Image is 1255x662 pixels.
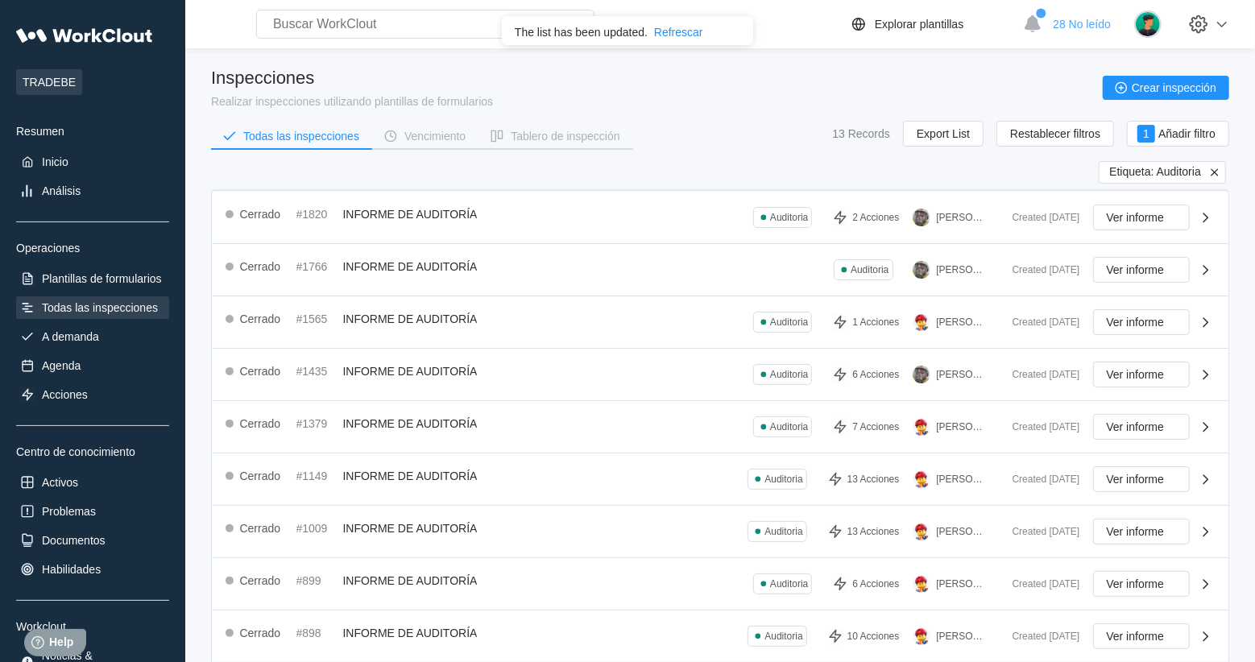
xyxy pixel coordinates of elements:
[875,18,964,31] div: Explorar plantillas
[16,383,169,406] a: Acciones
[211,124,372,148] button: Todas las inspecciones
[42,184,81,197] div: Análisis
[515,26,648,39] div: The list has been updated.
[937,369,987,380] div: [PERSON_NAME]
[1000,317,1080,328] div: Created [DATE]
[213,296,1228,349] a: Cerrado#1565INFORME DE AUDITORÍAAuditoria1 Acciones[PERSON_NAME]Created [DATE]Ver informe
[296,522,337,535] div: #1009
[1000,212,1080,223] div: Created [DATE]
[296,417,337,430] div: #1379
[937,264,987,275] div: [PERSON_NAME]
[913,366,930,383] img: 2f847459-28ef-4a61-85e4-954d408df519.jpg
[996,121,1114,147] button: Restablecer filtros
[42,505,96,518] div: Problemas
[16,180,169,202] a: Análisis
[16,267,169,290] a: Plantillas de formularios
[1107,264,1165,275] span: Ver informe
[213,401,1228,453] a: Cerrado#1379INFORME DE AUDITORÍAAuditoria7 Acciones[PERSON_NAME]Created [DATE]Ver informe
[654,26,703,39] div: Refrescar
[42,155,68,168] div: Inicio
[937,317,987,328] div: [PERSON_NAME]
[1107,474,1165,485] span: Ver informe
[343,627,478,639] span: INFORME DE AUDITORÍA
[1093,257,1190,283] button: Ver informe
[849,14,1016,34] a: Explorar plantillas
[16,69,82,95] span: TRADEBE
[1134,10,1162,38] img: user.png
[240,260,281,273] div: Cerrado
[1107,631,1165,642] span: Ver informe
[1107,212,1165,223] span: Ver informe
[42,476,78,489] div: Activos
[213,192,1228,244] a: Cerrado#1820INFORME DE AUDITORÍAAuditoria2 Acciones[PERSON_NAME]Created [DATE]Ver informe
[343,417,478,430] span: INFORME DE AUDITORÍA
[913,261,930,279] img: 2f847459-28ef-4a61-85e4-954d408df519.jpg
[16,296,169,319] a: Todas las inspecciones
[343,522,478,535] span: INFORME DE AUDITORÍA
[16,242,169,254] div: Operaciones
[1107,421,1165,432] span: Ver informe
[937,421,987,432] div: [PERSON_NAME]
[42,563,101,576] div: Habilidades
[1107,369,1165,380] span: Ver informe
[240,470,281,482] div: Cerrado
[296,312,337,325] div: #1565
[213,244,1228,296] a: Cerrado#1766INFORME DE AUDITORÍAAuditoria[PERSON_NAME]Created [DATE]Ver informe
[256,10,594,39] input: Buscar WorkClout
[42,272,162,285] div: Plantillas de formularios
[296,365,337,378] div: #1435
[343,312,478,325] span: INFORME DE AUDITORÍA
[913,627,930,645] img: Sinttulo.jpg
[852,369,899,380] div: 6 Acciones
[240,208,281,221] div: Cerrado
[240,627,281,639] div: Cerrado
[913,470,930,488] img: Sinttulo.jpg
[213,558,1228,610] a: Cerrado#899INFORME DE AUDITORÍAAuditoria6 Acciones[PERSON_NAME]Created [DATE]Ver informe
[240,417,281,430] div: Cerrado
[1132,82,1216,93] span: Crear inspección
[343,260,478,273] span: INFORME DE AUDITORÍA
[937,631,987,642] div: [PERSON_NAME]
[296,574,337,587] div: #899
[764,631,802,642] div: Auditoria
[16,445,169,458] div: Centro de conocimiento
[42,534,106,547] div: Documentos
[903,121,984,147] button: Export List
[16,125,169,138] div: Resumen
[1010,128,1100,139] span: Restablecer filtros
[764,474,802,485] div: Auditoria
[211,68,493,89] div: Inspecciones
[296,260,337,273] div: #1766
[913,418,930,436] img: Sinttulo.jpg
[1093,623,1190,649] button: Ver informe
[1093,362,1190,387] button: Ver informe
[1107,578,1165,590] span: Ver informe
[937,474,987,485] div: [PERSON_NAME]
[937,212,987,223] div: [PERSON_NAME]
[243,130,359,142] div: Todas las inspecciones
[372,124,478,148] button: Vencimiento
[847,631,900,642] div: 10 Acciones
[16,151,169,173] a: Inicio
[1000,369,1080,380] div: Created [DATE]
[937,578,987,590] div: [PERSON_NAME]
[240,522,281,535] div: Cerrado
[16,558,169,581] a: Habilidades
[1093,519,1190,544] button: Ver informe
[511,130,619,142] div: Tablero de inspección
[1093,309,1190,335] button: Ver informe
[343,365,478,378] span: INFORME DE AUDITORÍA
[1127,121,1229,147] button: 1Añadir filtro
[213,506,1228,558] a: Cerrado#1009INFORME DE AUDITORÍAAuditoria13 Acciones[PERSON_NAME]Created [DATE]Ver informe
[917,128,970,139] span: Export List
[296,208,337,221] div: #1820
[343,470,478,482] span: INFORME DE AUDITORÍA
[343,208,478,221] span: INFORME DE AUDITORÍA
[42,359,81,372] div: Agenda
[1093,414,1190,440] button: Ver informe
[913,313,930,331] img: Sinttulo.jpg
[1107,317,1165,328] span: Ver informe
[937,526,987,537] div: [PERSON_NAME]
[296,627,337,639] div: #898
